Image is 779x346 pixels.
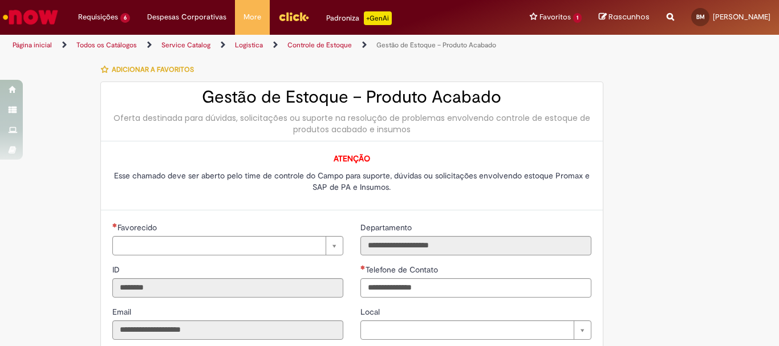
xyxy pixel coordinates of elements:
input: Departamento [360,236,591,255]
span: Obrigatório Preenchido [360,265,366,270]
img: click_logo_yellow_360x200.png [278,8,309,25]
span: Rascunhos [608,11,650,22]
span: 6 [120,13,130,23]
span: BM [696,13,705,21]
button: Adicionar a Favoritos [100,58,200,82]
input: Telefone de Contato [360,278,591,298]
a: Logistica [235,40,263,50]
a: Service Catalog [161,40,210,50]
a: Todos os Catálogos [76,40,137,50]
label: Somente leitura - Email [112,306,133,317]
span: More [244,11,261,23]
a: Limpar campo Favorecido [112,236,343,255]
p: Esse chamado deve ser aberto pelo time de controle do Campo para suporte, dúvidas ou solicitações... [112,170,591,193]
span: Somente leitura - ID [112,264,122,275]
span: Telefone de Contato [366,264,440,275]
a: Controle de Estoque [287,40,352,50]
a: Gestão de Estoque – Produto Acabado [376,40,496,50]
div: Padroniza [326,11,392,25]
img: ServiceNow [1,6,60,29]
span: Necessários [112,223,117,227]
span: ATENÇÃO [334,153,370,164]
h2: Gestão de Estoque – Produto Acabado [112,88,591,107]
a: Limpar campo Local [360,320,591,340]
span: [PERSON_NAME] [713,12,770,22]
span: 1 [573,13,582,23]
input: Email [112,320,343,340]
ul: Trilhas de página [9,35,511,56]
div: Oferta destinada para dúvidas, solicitações ou suporte na resolução de problemas envolvendo contr... [112,112,591,135]
span: Local [360,307,382,317]
span: Favoritos [539,11,571,23]
label: Somente leitura - ID [112,264,122,275]
p: +GenAi [364,11,392,25]
label: Somente leitura - Departamento [360,222,414,233]
span: Somente leitura - Email [112,307,133,317]
input: ID [112,278,343,298]
a: Rascunhos [599,12,650,23]
span: Necessários - Favorecido [117,222,159,233]
a: Página inicial [13,40,52,50]
span: Requisições [78,11,118,23]
span: Despesas Corporativas [147,11,226,23]
span: Adicionar a Favoritos [112,65,194,74]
